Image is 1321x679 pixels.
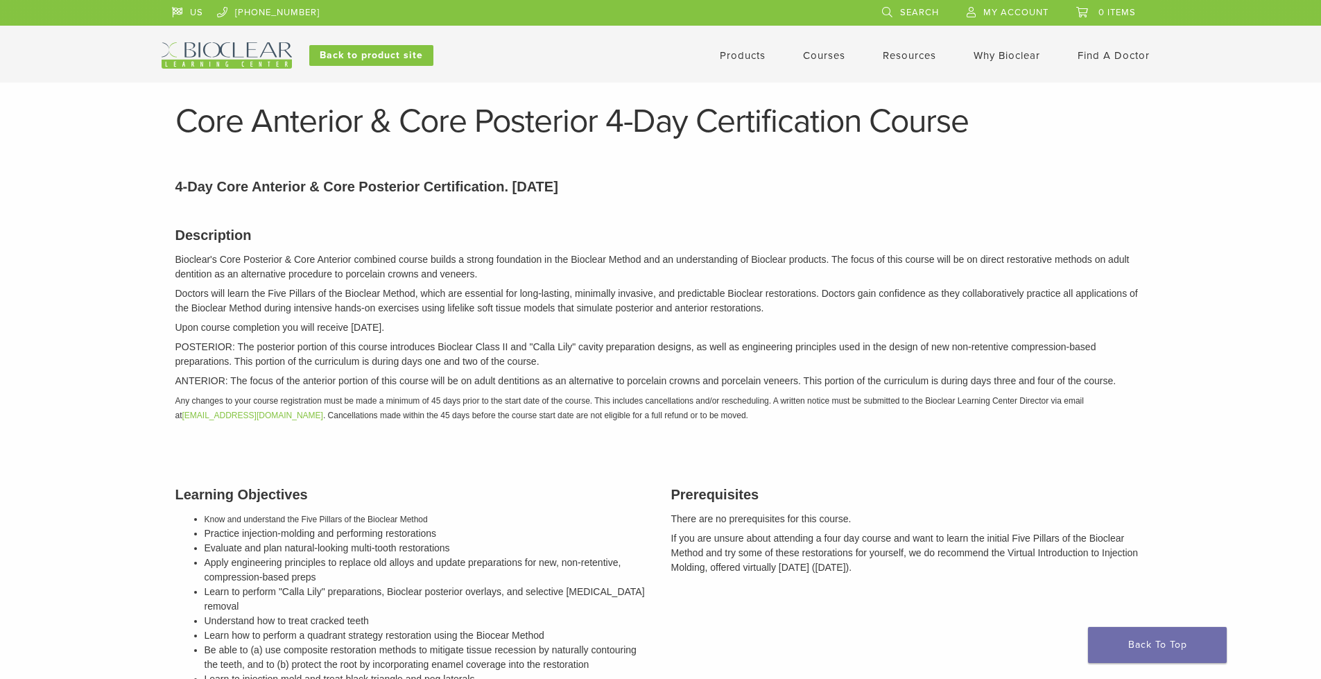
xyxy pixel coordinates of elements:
[175,396,1084,420] em: Any changes to your course registration must be made a minimum of 45 days prior to the start date...
[205,526,650,541] li: Practice injection-molding and performing restorations
[205,515,428,524] span: Know and understand the Five Pillars of the Bioclear Method
[671,531,1146,575] p: If you are unsure about attending a four day course and want to learn the initial Five Pillars of...
[175,225,1146,246] h3: Description
[883,49,936,62] a: Resources
[900,7,939,18] span: Search
[309,45,433,66] a: Back to product site
[803,49,845,62] a: Courses
[671,512,1146,526] p: There are no prerequisites for this course.
[175,320,1146,335] p: Upon course completion you will receive [DATE].
[205,541,650,556] li: Evaluate and plan natural-looking multi-tooth restorations
[205,614,650,628] li: Understand how to treat cracked teeth
[175,340,1146,369] p: POSTERIOR: The posterior portion of this course introduces Bioclear Class II and "Calla Lily" cav...
[974,49,1040,62] a: Why Bioclear
[175,252,1146,282] p: Bioclear's Core Posterior & Core Anterior combined course builds a strong foundation in the Biocl...
[720,49,766,62] a: Products
[182,411,323,420] a: [EMAIL_ADDRESS][DOMAIN_NAME]
[983,7,1048,18] span: My Account
[1088,627,1227,663] a: Back To Top
[175,484,650,505] h3: Learning Objectives
[1078,49,1150,62] a: Find A Doctor
[671,484,1146,505] h3: Prerequisites
[205,585,650,614] li: Learn to perform "Calla Lily" preparations, Bioclear posterior overlays, and selective [MEDICAL_D...
[1098,7,1136,18] span: 0 items
[205,643,650,672] li: Be able to (a) use composite restoration methods to mitigate tissue recession by naturally contou...
[175,176,1146,197] p: 4-Day Core Anterior & Core Posterior Certification. [DATE]
[175,286,1146,316] p: Doctors will learn the Five Pillars of the Bioclear Method, which are essential for long-lasting,...
[175,374,1146,388] p: ANTERIOR: The focus of the anterior portion of this course will be on adult dentitions as an alte...
[205,628,650,643] li: Learn how to perform a quadrant strategy restoration using the Biocear Method
[162,42,292,69] img: Bioclear
[205,556,650,585] li: Apply engineering principles to replace old alloys and update preparations for new, non-retentive...
[175,105,1146,138] h1: Core Anterior & Core Posterior 4-Day Certification Course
